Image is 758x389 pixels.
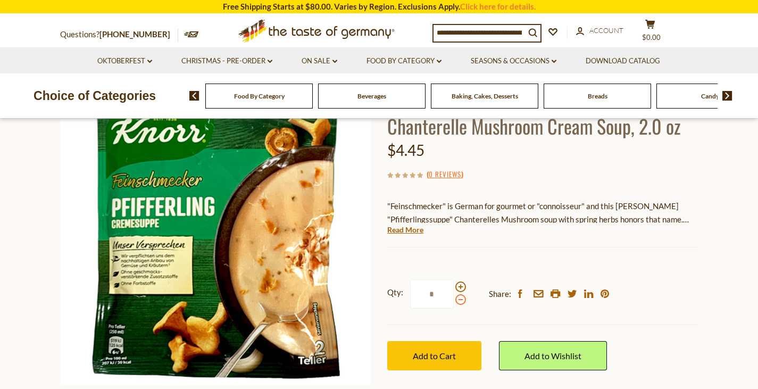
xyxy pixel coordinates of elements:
h1: [PERSON_NAME] Pfifferlingssuppe Gourmet Chanterelle Mushroom Cream Soup, 2.0 oz [387,90,698,138]
p: Questions? [60,28,178,42]
a: Candy [701,92,719,100]
a: Click here for details. [460,2,536,11]
span: Share: [489,287,511,301]
a: Add to Wishlist [499,341,607,370]
a: Breads [588,92,607,100]
a: On Sale [302,55,337,67]
img: previous arrow [189,91,199,101]
button: $0.00 [635,19,667,46]
span: Account [589,26,623,35]
a: Download Catalog [586,55,660,67]
span: Add to Cart [413,351,456,361]
span: $0.00 [642,33,661,42]
p: "Feinschmecker" is German for gourmet or "connoisseur" and this [PERSON_NAME] "Pfifferlingssuppe"... [387,200,698,226]
a: Baking, Cakes, Desserts [452,92,518,100]
a: [PHONE_NUMBER] [99,29,170,39]
img: next arrow [722,91,732,101]
a: Read More [387,225,423,235]
a: 0 Reviews [429,169,461,180]
a: Food By Category [234,92,285,100]
span: ( ) [427,169,463,179]
button: Add to Cart [387,341,481,370]
a: Oktoberfest [97,55,152,67]
a: Christmas - PRE-ORDER [181,55,272,67]
a: Account [576,25,623,37]
a: Beverages [357,92,386,100]
a: Seasons & Occasions [471,55,556,67]
span: $4.45 [387,141,424,159]
img: Knorr Pfifferlingssuppe Gourmet Chanterelle Mushroom Cream Soup, 2.0 oz [60,74,371,385]
input: Qty: [410,279,454,309]
strong: Qty: [387,286,403,299]
a: Food By Category [366,55,442,67]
